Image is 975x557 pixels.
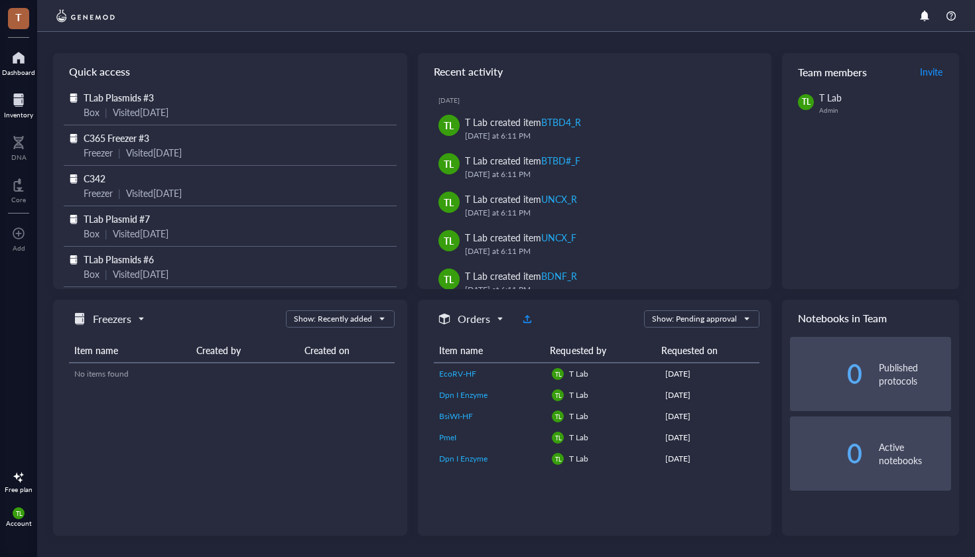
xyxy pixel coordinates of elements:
div: | [118,186,121,200]
div: Freezer [84,145,113,160]
div: [DATE] [665,410,754,422]
div: Visited [DATE] [113,267,168,281]
span: TLab Plasmids #3 [84,91,154,104]
th: Item name [434,338,545,363]
span: Invite [920,65,942,78]
div: [DATE] at 6:11 PM [465,206,751,219]
div: Visited [DATE] [113,226,168,241]
div: T Lab created item [465,269,577,283]
span: C365 Freezer #3 [84,131,149,145]
div: Box [84,267,99,281]
div: Published protocols [879,361,951,387]
span: TL [444,233,454,248]
th: Requested on [656,338,754,363]
a: TLT Lab created itemBTBD4_R[DATE] at 6:11 PM [428,109,761,148]
a: EcoRV-HF [439,368,542,380]
div: Inventory [4,111,33,119]
span: PmeI [439,432,456,443]
div: [DATE] at 6:11 PM [465,129,751,143]
a: BsiWI-HF [439,410,542,422]
span: T Lab [569,410,588,422]
a: TLT Lab created itemUNCX_R[DATE] at 6:11 PM [428,186,761,225]
a: DNA [11,132,27,161]
span: TL [802,96,811,108]
div: Visited [DATE] [113,105,168,119]
span: TL [444,156,454,171]
div: Free plan [5,485,32,493]
span: TL [554,456,561,463]
th: Item name [69,338,191,363]
div: 0 [790,443,862,464]
div: T Lab created item [465,230,576,245]
div: Show: Recently added [294,313,372,325]
div: DNA [11,153,27,161]
span: TL [554,413,561,420]
div: [DATE] at 6:11 PM [465,245,751,258]
a: Dpn I Enzyme [439,389,542,401]
div: Account [6,519,32,527]
div: Notebooks in Team [782,300,959,337]
span: TL [444,118,454,133]
div: Team members [782,53,959,90]
span: BsiWI-HF [439,410,473,422]
a: TLT Lab created itemBTBD#_F[DATE] at 6:11 PM [428,148,761,186]
a: Dashboard [2,47,35,76]
span: TLab Plasmid #7 [84,212,150,225]
span: T Lab [569,432,588,443]
div: BTBD#_F [541,154,580,167]
a: Inventory [4,90,33,119]
span: T Lab [569,389,588,401]
span: Dpn I Enzyme [439,389,487,401]
div: [DATE] [438,96,761,104]
div: T Lab created item [465,153,580,168]
div: Recent activity [418,53,772,90]
span: TL [15,510,22,517]
span: TL [554,434,561,442]
h5: Orders [458,311,490,327]
div: 0 [790,363,862,385]
div: UNCX_F [541,231,576,244]
th: Created on [299,338,395,363]
div: [DATE] [665,389,754,401]
h5: Freezers [93,311,131,327]
div: | [105,105,107,119]
a: TLT Lab created itemBDNF_R[DATE] at 6:11 PM [428,263,761,302]
span: EcoRV-HF [439,368,476,379]
div: Box [84,105,99,119]
div: Dashboard [2,68,35,76]
span: C342 [84,172,105,185]
span: TL [554,392,561,399]
div: Box [84,226,99,241]
span: T Lab [569,368,588,379]
a: PmeI [439,432,542,444]
div: | [118,145,121,160]
div: [DATE] at 6:11 PM [465,168,751,181]
a: Invite [919,61,943,82]
span: Dpn I Enzyme [439,453,487,464]
div: [DATE] [665,453,754,465]
div: Visited [DATE] [126,186,182,200]
a: Core [11,174,26,204]
span: T [15,9,22,25]
div: Show: Pending approval [652,313,737,325]
div: BTBD4_R [541,115,581,129]
div: Add [13,244,25,252]
div: T Lab created item [465,115,581,129]
div: | [105,226,107,241]
img: genemod-logo [53,8,118,24]
th: Created by [191,338,300,363]
div: Admin [819,106,951,114]
div: Visited [DATE] [126,145,182,160]
div: [DATE] [665,432,754,444]
div: | [105,267,107,281]
div: Freezer [84,186,113,200]
span: TL [554,371,561,378]
div: Quick access [53,53,407,90]
div: Core [11,196,26,204]
div: [DATE] [665,368,754,380]
a: TLT Lab created itemUNCX_F[DATE] at 6:11 PM [428,225,761,263]
div: Active notebooks [879,440,951,467]
th: Requested by [545,338,656,363]
span: TLab Plasmids #6 [84,253,154,266]
span: T Lab [569,453,588,464]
